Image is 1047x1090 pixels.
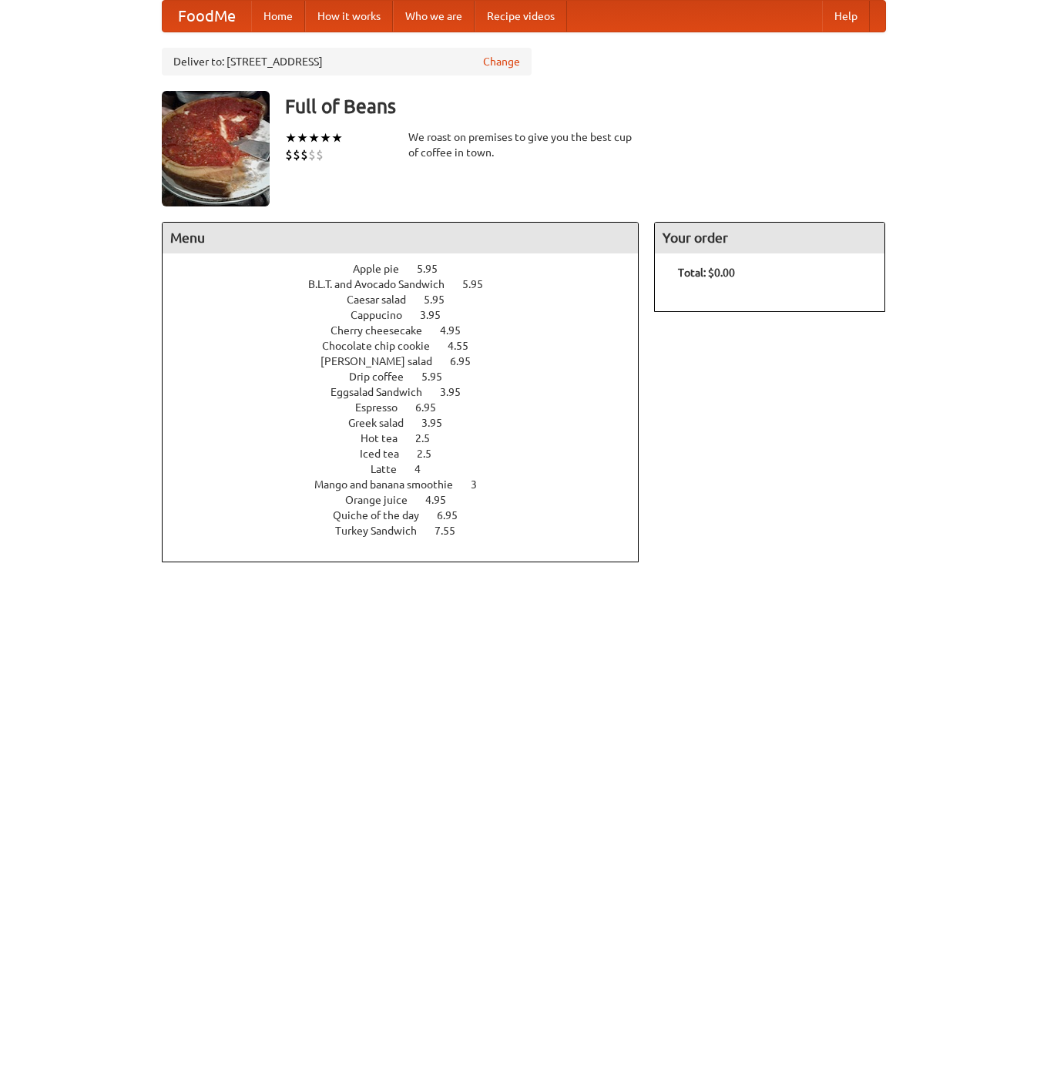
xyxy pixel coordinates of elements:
span: Cherry cheesecake [331,324,438,337]
span: Espresso [355,401,413,414]
span: 6.95 [450,355,486,367]
a: How it works [305,1,393,32]
li: $ [293,146,300,163]
a: Hot tea 2.5 [361,432,458,444]
span: Cappucino [351,309,418,321]
span: Eggsalad Sandwich [331,386,438,398]
a: FoodMe [163,1,251,32]
a: B.L.T. and Avocado Sandwich 5.95 [308,278,512,290]
span: 6.95 [437,509,473,522]
a: Iced tea 2.5 [360,448,460,460]
span: Quiche of the day [333,509,435,522]
h3: Full of Beans [285,91,886,122]
li: $ [308,146,316,163]
a: Chocolate chip cookie 4.55 [322,340,497,352]
a: Quiche of the day 6.95 [333,509,486,522]
a: Cappucino 3.95 [351,309,469,321]
span: Apple pie [353,263,414,275]
span: 5.95 [417,263,453,275]
span: 7.55 [435,525,471,537]
a: Change [483,54,520,69]
span: Turkey Sandwich [335,525,432,537]
li: ★ [331,129,343,146]
a: Caesar salad 5.95 [347,293,473,306]
a: Cherry cheesecake 4.95 [331,324,489,337]
a: Mango and banana smoothie 3 [314,478,505,491]
a: Home [251,1,305,32]
span: 3 [471,478,492,491]
span: 4.95 [425,494,461,506]
span: 3.95 [421,417,458,429]
span: 5.95 [421,371,458,383]
b: Total: $0.00 [678,267,735,279]
span: 2.5 [417,448,447,460]
span: Hot tea [361,432,413,444]
span: Mango and banana smoothie [314,478,468,491]
span: Orange juice [345,494,423,506]
img: angular.jpg [162,91,270,206]
li: $ [316,146,324,163]
h4: Your order [655,223,884,253]
span: 4 [414,463,436,475]
span: 4.55 [448,340,484,352]
span: 3.95 [420,309,456,321]
a: Apple pie 5.95 [353,263,466,275]
div: Deliver to: [STREET_ADDRESS] [162,48,532,75]
span: 5.95 [462,278,498,290]
span: Chocolate chip cookie [322,340,445,352]
a: Drip coffee 5.95 [349,371,471,383]
span: B.L.T. and Avocado Sandwich [308,278,460,290]
span: Greek salad [348,417,419,429]
a: Latte 4 [371,463,449,475]
h4: Menu [163,223,639,253]
a: Recipe videos [475,1,567,32]
a: Help [822,1,870,32]
span: Drip coffee [349,371,419,383]
li: $ [285,146,293,163]
span: Iced tea [360,448,414,460]
li: ★ [308,129,320,146]
a: Espresso 6.95 [355,401,465,414]
span: 2.5 [415,432,445,444]
a: Greek salad 3.95 [348,417,471,429]
li: $ [300,146,308,163]
a: Turkey Sandwich 7.55 [335,525,484,537]
div: We roast on premises to give you the best cup of coffee in town. [408,129,639,160]
span: 4.95 [440,324,476,337]
span: 6.95 [415,401,451,414]
li: ★ [285,129,297,146]
a: Eggsalad Sandwich 3.95 [331,386,489,398]
span: 5.95 [424,293,460,306]
li: ★ [297,129,308,146]
span: Latte [371,463,412,475]
a: Who we are [393,1,475,32]
li: ★ [320,129,331,146]
span: [PERSON_NAME] salad [320,355,448,367]
span: Caesar salad [347,293,421,306]
span: 3.95 [440,386,476,398]
a: Orange juice 4.95 [345,494,475,506]
a: [PERSON_NAME] salad 6.95 [320,355,499,367]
